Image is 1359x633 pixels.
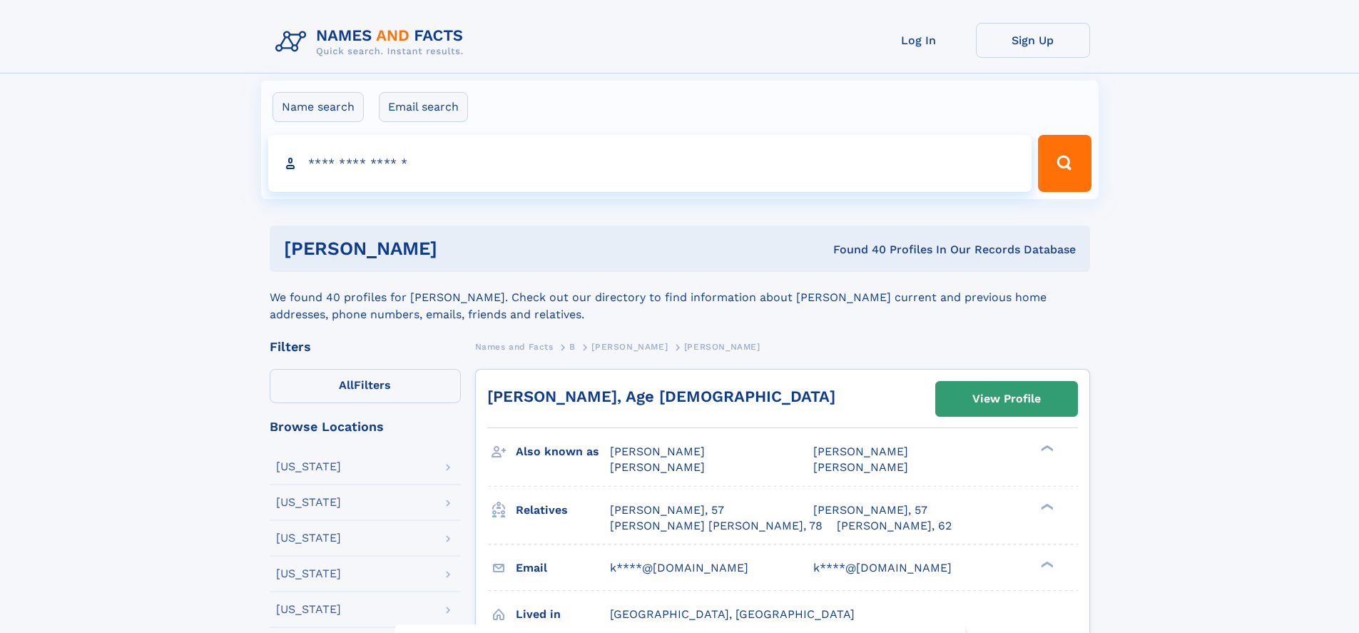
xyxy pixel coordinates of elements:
[813,502,927,518] a: [PERSON_NAME], 57
[379,92,468,122] label: Email search
[936,382,1077,416] a: View Profile
[270,23,475,61] img: Logo Names and Facts
[270,369,461,403] label: Filters
[610,502,724,518] a: [PERSON_NAME], 57
[610,445,705,458] span: [PERSON_NAME]
[339,378,354,392] span: All
[276,497,341,508] div: [US_STATE]
[862,23,976,58] a: Log In
[976,23,1090,58] a: Sign Up
[276,461,341,472] div: [US_STATE]
[1037,559,1054,569] div: ❯
[610,607,855,621] span: [GEOGRAPHIC_DATA], [GEOGRAPHIC_DATA]
[276,568,341,579] div: [US_STATE]
[1037,444,1054,453] div: ❯
[813,445,908,458] span: [PERSON_NAME]
[268,135,1032,192] input: search input
[591,342,668,352] span: [PERSON_NAME]
[273,92,364,122] label: Name search
[1038,135,1091,192] button: Search Button
[270,420,461,433] div: Browse Locations
[516,498,610,522] h3: Relatives
[284,240,636,258] h1: [PERSON_NAME]
[635,242,1076,258] div: Found 40 Profiles In Our Records Database
[516,556,610,580] h3: Email
[569,338,576,355] a: B
[813,460,908,474] span: [PERSON_NAME]
[270,272,1090,323] div: We found 40 profiles for [PERSON_NAME]. Check out our directory to find information about [PERSON...
[591,338,668,355] a: [PERSON_NAME]
[610,460,705,474] span: [PERSON_NAME]
[276,532,341,544] div: [US_STATE]
[276,604,341,615] div: [US_STATE]
[487,388,835,405] a: [PERSON_NAME], Age [DEMOGRAPHIC_DATA]
[475,338,554,355] a: Names and Facts
[270,340,461,353] div: Filters
[516,602,610,627] h3: Lived in
[516,440,610,464] h3: Also known as
[684,342,760,352] span: [PERSON_NAME]
[610,518,823,534] a: [PERSON_NAME] [PERSON_NAME], 78
[1037,502,1054,511] div: ❯
[569,342,576,352] span: B
[972,383,1041,415] div: View Profile
[837,518,952,534] a: [PERSON_NAME], 62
